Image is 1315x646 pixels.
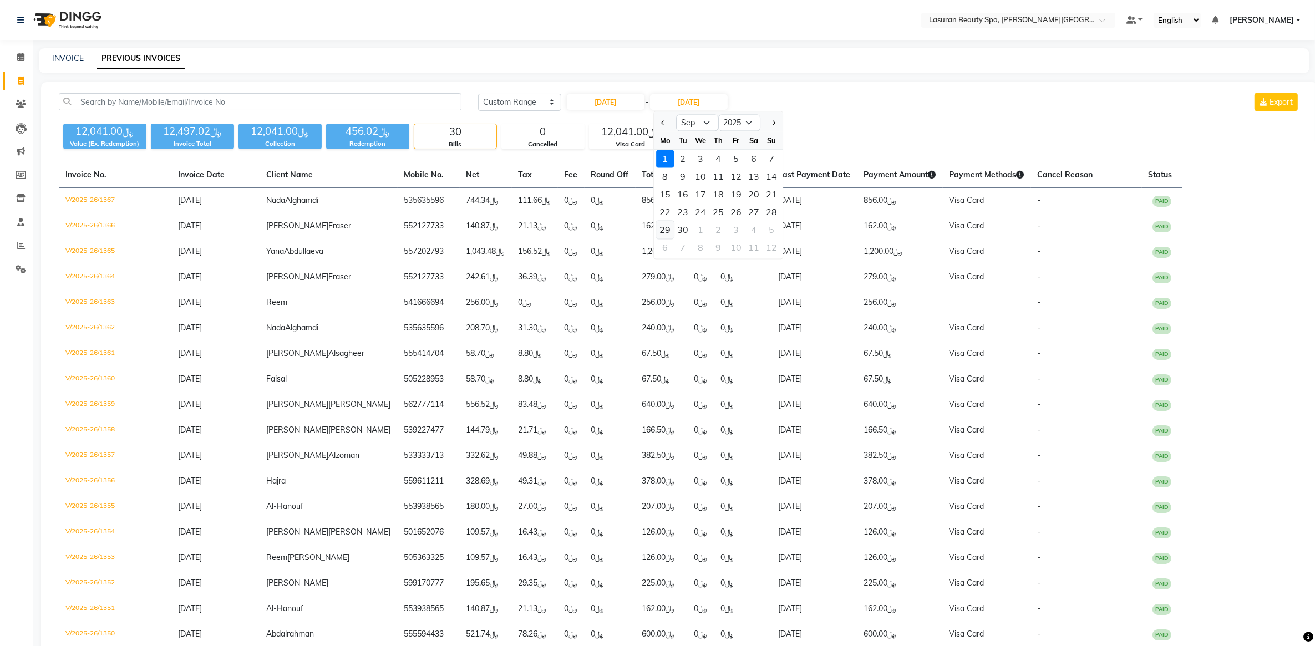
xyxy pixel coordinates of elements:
span: PAID [1152,323,1171,334]
div: 26 [727,204,745,221]
div: 17 [692,186,709,204]
span: PAID [1152,247,1171,258]
span: - [1038,374,1041,384]
span: Invoice Date [178,170,225,180]
div: Friday, September 19, 2025 [727,186,745,204]
span: PAID [1152,298,1171,309]
td: ﷼0 [585,290,636,316]
div: 23 [674,204,692,221]
td: 535635596 [398,316,460,341]
div: Tuesday, September 16, 2025 [674,186,692,204]
span: - [1038,195,1041,205]
div: 14 [763,168,780,186]
div: 7 [674,239,692,257]
div: Fr [727,132,745,150]
div: 24 [692,204,709,221]
div: 9 [674,168,692,186]
td: V/2025-26/1366 [59,213,171,239]
td: ﷼0 [558,392,585,418]
td: ﷼8.80 [512,367,558,392]
span: - [1038,246,1041,256]
td: ﷼0 [585,316,636,341]
td: V/2025-26/1363 [59,290,171,316]
div: 10 [727,239,745,257]
td: ﷼1,043.48 [460,239,512,264]
span: [PERSON_NAME] [267,399,329,409]
td: ﷼640.00 [636,392,688,418]
div: 19 [727,186,745,204]
div: Invoice Total [151,139,234,149]
span: - [1038,348,1041,358]
div: Wednesday, October 8, 2025 [692,239,709,257]
button: Next month [769,114,778,132]
span: [PERSON_NAME] [1230,14,1294,26]
div: 0 [502,124,584,140]
div: Bills [414,140,496,149]
td: ﷼21.13 [512,213,558,239]
td: ﷼556.52 [460,392,512,418]
select: Select year [718,115,760,131]
span: [DATE] [178,399,202,409]
span: - [1038,221,1041,231]
td: [DATE] [772,290,857,316]
div: ﷼12,041.00 [63,124,146,139]
div: Value (Ex. Redemption) [63,139,146,149]
img: logo [28,4,104,35]
td: 562777114 [398,392,460,418]
td: V/2025-26/1365 [59,239,171,264]
div: ﷼456.02 [326,124,409,139]
div: Th [709,132,727,150]
span: [DATE] [178,425,202,435]
span: Alsagheer [329,348,365,358]
div: Monday, October 6, 2025 [656,239,674,257]
td: ﷼0 [558,367,585,392]
span: - [1038,272,1041,282]
div: 22 [656,204,674,221]
div: Friday, September 12, 2025 [727,168,745,186]
span: Mobile No. [404,170,444,180]
td: V/2025-26/1360 [59,367,171,392]
span: Invoice No. [65,170,106,180]
div: Wednesday, September 10, 2025 [692,168,709,186]
span: - [1038,323,1041,333]
div: 11 [745,239,763,257]
span: [PERSON_NAME] [329,425,391,435]
span: Payment Amount [864,170,936,180]
td: ﷼0 [714,290,772,316]
td: [DATE] [772,341,857,367]
td: V/2025-26/1367 [59,188,171,214]
div: Friday, October 3, 2025 [727,221,745,239]
div: Sunday, September 28, 2025 [763,204,780,221]
td: ﷼58.70 [460,367,512,392]
td: ﷼856.00 [857,188,943,214]
td: ﷼0 [688,367,714,392]
td: ﷼640.00 [857,392,943,418]
span: Fee [565,170,578,180]
td: ﷼332.62 [460,443,512,469]
div: 8 [692,239,709,257]
span: [DATE] [178,272,202,282]
td: [DATE] [772,367,857,392]
span: PAID [1152,272,1171,283]
div: 25 [709,204,727,221]
div: 29 [656,221,674,239]
div: Thursday, September 18, 2025 [709,186,727,204]
div: 30 [674,221,692,239]
div: 2 [709,221,727,239]
span: Payment Methods [950,170,1024,180]
div: 6 [656,239,674,257]
div: 12 [763,239,780,257]
div: Saturday, October 4, 2025 [745,221,763,239]
div: Friday, September 5, 2025 [727,150,745,168]
td: ﷼256.00 [636,290,688,316]
span: PAID [1152,221,1171,232]
div: 1 [656,150,674,168]
div: Monday, September 1, 2025 [656,150,674,168]
span: Visa Card [950,221,984,231]
div: ﷼12,041.00 [590,124,672,140]
span: Nada [267,195,286,205]
td: ﷼208.70 [460,316,512,341]
span: [DATE] [178,195,202,205]
td: ﷼67.50 [636,367,688,392]
div: Sunday, September 21, 2025 [763,186,780,204]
